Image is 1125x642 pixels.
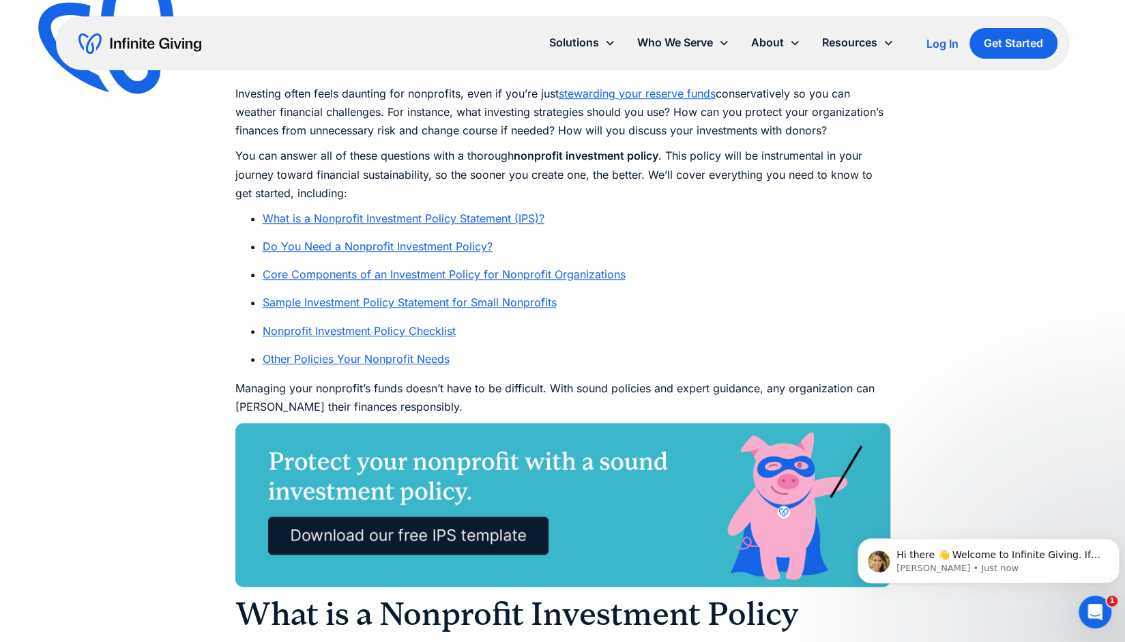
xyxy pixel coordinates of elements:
div: About [751,33,784,52]
div: Solutions [538,28,626,57]
a: stewarding your reserve funds [559,87,716,100]
div: Who We Serve [637,33,713,52]
a: Do You Need a Nonprofit Investment Policy? [263,239,493,253]
div: Solutions [549,33,599,52]
iframe: Intercom live chat [1079,596,1111,628]
p: Managing your nonprofit’s funds doesn’t have to be difficult. With sound policies and expert guid... [235,379,890,416]
div: About [740,28,811,57]
a: What is a Nonprofit Investment Policy Statement (IPS)? [263,211,544,225]
a: home [78,33,201,55]
a: Other Policies Your Nonprofit Needs [263,352,450,366]
span: 1 [1107,596,1117,607]
p: You can answer all of these questions with a thorough . This policy will be instrumental in your ... [235,147,890,203]
a: Nonprofit Investment Policy Checklist [263,324,456,338]
div: Who We Serve [626,28,740,57]
a: Core Components of an Investment Policy for Nonprofit Organizations [263,267,626,281]
div: Resources [822,33,877,52]
div: Log In [926,38,959,49]
strong: nonprofit investment policy [514,149,658,162]
div: Resources [811,28,905,57]
a: Get Started [969,28,1057,59]
iframe: Intercom notifications message [852,510,1125,605]
a: Log In [926,35,959,52]
a: Sample Investment Policy Statement for Small Nonprofits [263,295,557,309]
img: Protect your nonprofit with a sound investment policy. Download our free IPS template [235,423,890,587]
p: ‍ Investing often feels daunting for nonprofits, even if you’re just conservatively so you can we... [235,85,890,141]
